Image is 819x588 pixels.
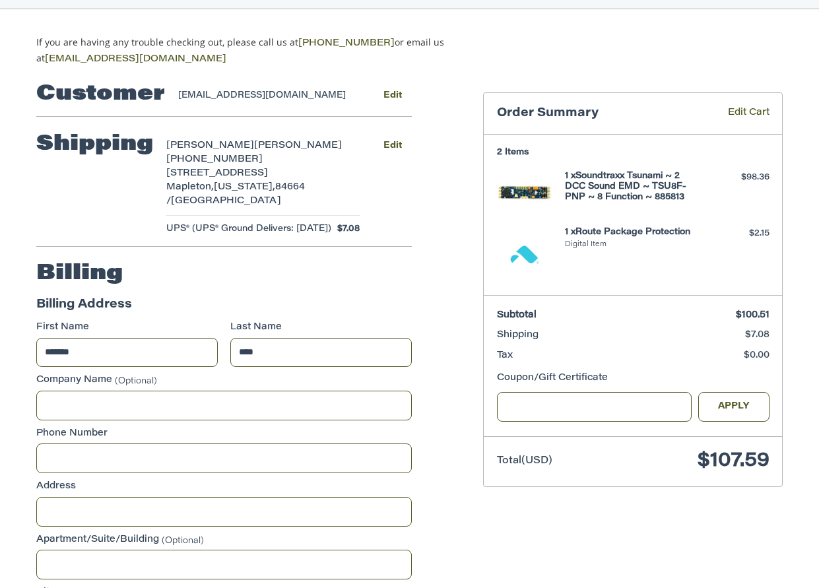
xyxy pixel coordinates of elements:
[701,171,769,184] div: $98.36
[497,456,552,466] span: Total (USD)
[497,372,770,385] div: Coupon/Gift Certificate
[36,321,218,335] label: First Name
[690,106,770,121] a: Edit Cart
[497,147,770,158] h3: 2 Items
[698,451,770,471] span: $107.59
[565,240,698,251] li: Digital Item
[214,183,275,192] span: [US_STATE],
[497,392,692,422] input: Gift Certificate or Coupon Code
[230,321,412,335] label: Last Name
[36,81,165,108] h2: Customer
[178,89,348,102] div: [EMAIL_ADDRESS][DOMAIN_NAME]
[36,533,412,547] label: Apartment/Suite/Building
[497,351,513,360] span: Tax
[36,480,412,494] label: Address
[115,377,157,385] small: (Optional)
[166,141,254,150] span: [PERSON_NAME]
[45,55,226,64] a: [EMAIL_ADDRESS][DOMAIN_NAME]
[745,331,770,340] span: $7.08
[36,131,153,158] h2: Shipping
[36,374,412,387] label: Company Name
[373,86,412,105] button: Edit
[166,222,331,236] span: UPS® (UPS® Ground Delivers: [DATE])
[36,261,123,287] h2: Billing
[497,331,539,340] span: Shipping
[744,351,770,360] span: $0.00
[254,141,342,150] span: [PERSON_NAME]
[171,197,281,206] span: [GEOGRAPHIC_DATA]
[166,169,268,178] span: [STREET_ADDRESS]
[373,136,412,155] button: Edit
[736,311,770,320] span: $100.51
[36,296,132,321] legend: Billing Address
[36,35,463,67] p: If you are having any trouble checking out, please call us at or email us at
[698,392,770,422] button: Apply
[166,183,214,192] span: Mapleton,
[298,39,395,48] a: [PHONE_NUMBER]
[497,106,690,121] h3: Order Summary
[565,171,698,203] h4: 1 x Soundtraxx Tsunami ~ 2 DCC Sound EMD ~ TSU8F-PNP ~ 8 Function ~ 885813
[166,155,263,164] span: [PHONE_NUMBER]
[331,222,360,236] span: $7.08
[565,227,698,238] h4: 1 x Route Package Protection
[162,536,204,544] small: (Optional)
[497,311,537,320] span: Subtotal
[701,227,769,240] div: $2.15
[36,427,412,441] label: Phone Number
